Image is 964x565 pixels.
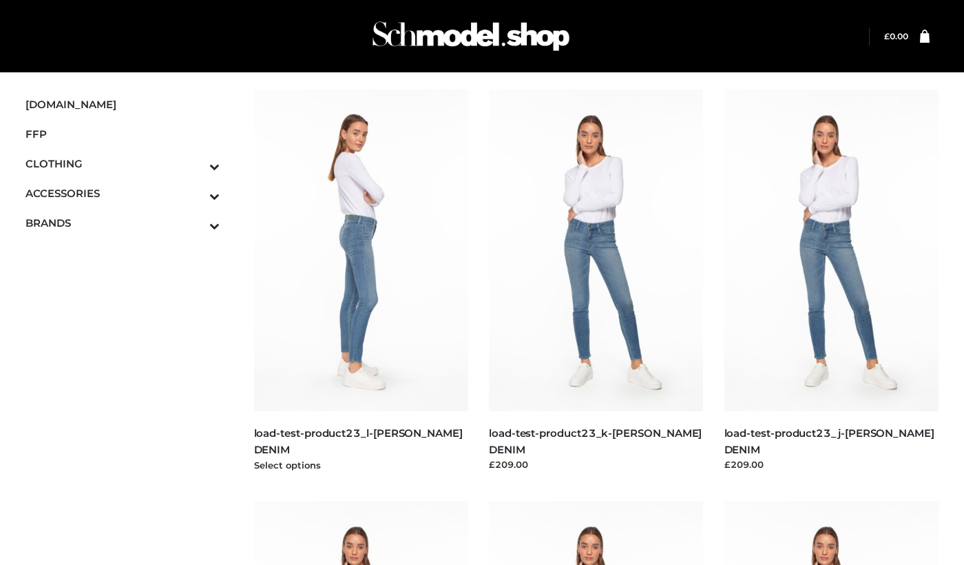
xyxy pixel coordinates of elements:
span: CLOTHING [25,156,220,172]
div: £209.00 [489,458,704,471]
img: Schmodel Admin 964 [368,9,574,63]
button: Toggle Submenu [171,149,220,178]
a: Select options [254,460,321,471]
span: BRANDS [25,215,220,231]
a: CLOTHINGToggle Submenu [25,149,220,178]
div: £209.00 [724,458,939,471]
a: BRANDSToggle Submenu [25,208,220,238]
span: £ [884,31,890,41]
a: load-test-product23_l-[PERSON_NAME] DENIM [254,427,463,455]
a: [DOMAIN_NAME] [25,90,220,119]
span: ACCESSORIES [25,185,220,201]
button: Toggle Submenu [171,178,220,208]
span: FFP [25,126,220,142]
a: ACCESSORIESToggle Submenu [25,178,220,208]
a: load-test-product23_j-[PERSON_NAME] DENIM [724,427,934,455]
a: FFP [25,119,220,149]
img: load-test-product23_k-PARKER SMITH DENIM [489,90,704,411]
span: [DOMAIN_NAME] [25,96,220,112]
bdi: 0.00 [884,31,908,41]
a: load-test-product23_k-[PERSON_NAME] DENIM [489,427,702,455]
img: load-test-product23_j-PARKER SMITH DENIM [724,90,939,411]
a: £0.00 [884,31,908,41]
button: Toggle Submenu [171,208,220,238]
